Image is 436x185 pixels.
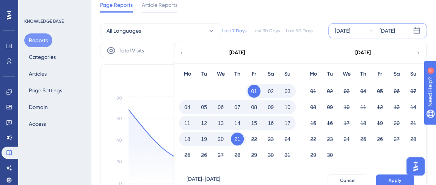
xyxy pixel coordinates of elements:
[24,33,52,47] button: Reports
[307,133,320,145] button: 22
[407,133,420,145] button: 28
[340,85,353,98] button: 03
[404,155,427,178] iframe: UserGuiding AI Assistant Launcher
[357,133,370,145] button: 25
[107,26,141,35] span: All Languages
[24,117,50,131] button: Access
[322,70,338,79] div: Tu
[212,70,229,79] div: We
[373,133,386,145] button: 26
[380,26,395,35] div: [DATE]
[198,149,210,161] button: 26
[323,85,336,98] button: 02
[340,101,353,114] button: 10
[305,70,322,79] div: Mo
[119,46,144,55] span: Total Visits
[142,0,177,9] span: Article Reports
[340,177,356,183] span: Cancel
[281,85,294,98] button: 03
[18,2,47,11] span: Need Help?
[214,117,227,130] button: 13
[117,116,122,121] tspan: 60
[253,28,280,34] div: Last 30 Days
[390,117,403,130] button: 20
[229,70,246,79] div: Th
[407,85,420,98] button: 07
[323,101,336,114] button: 09
[355,48,371,57] div: [DATE]
[281,101,294,114] button: 10
[53,4,55,10] div: 2
[340,117,353,130] button: 17
[373,101,386,114] button: 12
[222,28,246,34] div: Last 7 Days
[389,177,401,183] span: Apply
[181,117,194,130] button: 11
[179,70,196,79] div: Mo
[264,101,277,114] button: 09
[307,149,320,161] button: 29
[246,70,262,79] div: Fr
[100,23,221,38] button: All Languages
[281,133,294,145] button: 24
[323,117,336,130] button: 16
[390,133,403,145] button: 27
[262,70,279,79] div: Sa
[181,149,194,161] button: 25
[196,70,212,79] div: Tu
[307,101,320,114] button: 08
[373,117,386,130] button: 19
[117,159,122,164] tspan: 20
[198,117,210,130] button: 12
[323,149,336,161] button: 30
[231,133,244,145] button: 21
[286,28,313,34] div: Last 90 Days
[264,149,277,161] button: 30
[214,101,227,114] button: 06
[231,101,244,114] button: 07
[229,48,245,57] div: [DATE]
[390,101,403,114] button: 13
[407,117,420,130] button: 21
[248,133,260,145] button: 22
[181,133,194,145] button: 18
[248,149,260,161] button: 29
[24,67,51,81] button: Articles
[116,95,122,101] tspan: 80
[100,0,133,9] span: Page Reports
[116,138,122,143] tspan: 40
[264,133,277,145] button: 23
[231,149,244,161] button: 28
[198,101,210,114] button: 05
[181,101,194,114] button: 04
[24,100,52,114] button: Domain
[281,149,294,161] button: 31
[340,133,353,145] button: 24
[24,84,67,97] button: Page Settings
[214,133,227,145] button: 20
[214,149,227,161] button: 27
[198,133,210,145] button: 19
[335,26,350,35] div: [DATE]
[248,101,260,114] button: 08
[307,85,320,98] button: 01
[24,50,60,64] button: Categories
[264,85,277,98] button: 02
[248,85,260,98] button: 01
[373,85,386,98] button: 05
[407,101,420,114] button: 14
[372,70,388,79] div: Fr
[357,117,370,130] button: 18
[323,133,336,145] button: 23
[231,117,244,130] button: 14
[264,117,277,130] button: 16
[355,70,372,79] div: Th
[357,101,370,114] button: 11
[405,70,422,79] div: Su
[357,85,370,98] button: 04
[24,18,64,24] div: KNOWLEDGE BASE
[388,70,405,79] div: Sa
[281,117,294,130] button: 17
